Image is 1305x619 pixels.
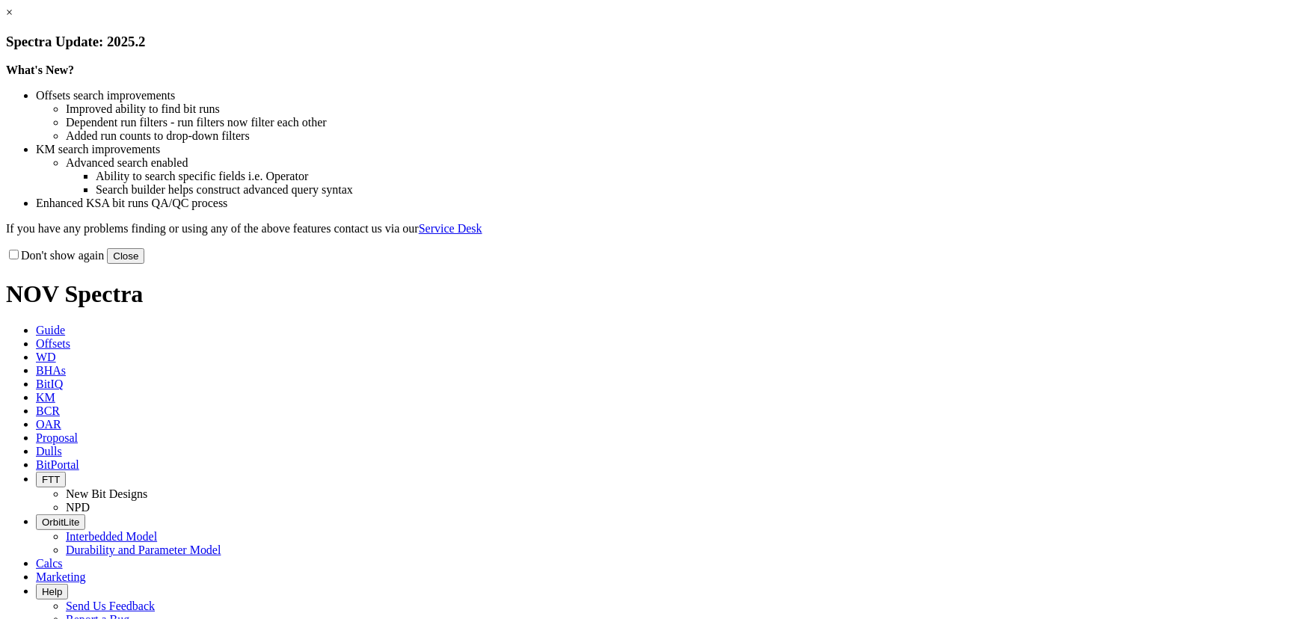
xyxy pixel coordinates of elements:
h1: NOV Spectra [6,280,1299,308]
span: Help [42,586,62,597]
span: Guide [36,324,65,336]
span: WD [36,351,56,363]
span: OrbitLite [42,517,79,528]
a: Send Us Feedback [66,600,155,612]
input: Don't show again [9,250,19,259]
p: If you have any problems finding or using any of the above features contact us via our [6,222,1299,235]
label: Don't show again [6,249,104,262]
span: Marketing [36,570,86,583]
h3: Spectra Update: 2025.2 [6,34,1299,50]
a: Interbedded Model [66,530,157,543]
li: Advanced search enabled [66,156,1299,170]
li: KM search improvements [36,143,1299,156]
a: New Bit Designs [66,487,147,500]
span: KM [36,391,55,404]
li: Dependent run filters - run filters now filter each other [66,116,1299,129]
span: BHAs [36,364,66,377]
button: Close [107,248,144,264]
span: Dulls [36,445,62,458]
span: Proposal [36,431,78,444]
li: Enhanced KSA bit runs QA/QC process [36,197,1299,210]
li: Search builder helps construct advanced query syntax [96,183,1299,197]
span: FTT [42,474,60,485]
li: Ability to search specific fields i.e. Operator [96,170,1299,183]
a: × [6,6,13,19]
span: BCR [36,404,60,417]
strong: What's New? [6,64,74,76]
li: Offsets search improvements [36,89,1299,102]
a: Durability and Parameter Model [66,543,221,556]
li: Added run counts to drop-down filters [66,129,1299,143]
span: Offsets [36,337,70,350]
span: BitIQ [36,378,63,390]
span: BitPortal [36,458,79,471]
span: OAR [36,418,61,431]
a: Service Desk [419,222,482,235]
a: NPD [66,501,90,514]
li: Improved ability to find bit runs [66,102,1299,116]
span: Calcs [36,557,63,570]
